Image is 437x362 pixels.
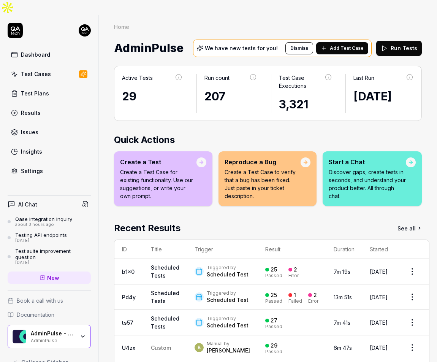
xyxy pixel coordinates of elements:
[334,345,352,351] time: 6m 47s
[326,240,362,259] th: Duration
[21,70,51,78] div: Test Cases
[122,294,136,300] a: Pd4y
[207,296,249,304] div: Scheduled Test
[207,265,249,271] div: Triggered by
[31,330,75,337] div: AdminPulse - 0475.384.429
[114,133,422,147] h2: Quick Actions
[122,74,153,82] div: Active Tests
[207,271,249,278] div: Scheduled Test
[8,105,91,120] a: Results
[279,96,332,113] div: 3,321
[271,292,277,298] div: 25
[204,88,257,105] div: 207
[8,325,91,348] button: AdminPulse - 0475.384.429 LogoAdminPulse - 0475.384.429AdminPulse
[370,319,388,326] time: [DATE]
[330,45,364,52] span: Add Test Case
[15,222,72,227] div: about 3 hours ago
[271,266,277,273] div: 25
[265,273,282,278] div: Passed
[21,167,43,175] div: Settings
[15,238,67,243] div: [DATE]
[225,157,301,167] div: Reproduce a Bug
[31,337,75,343] div: AdminPulse
[122,88,183,105] div: 29
[15,248,91,260] div: Test suite improvement question
[17,311,54,319] span: Documentation
[13,330,26,343] img: AdminPulse - 0475.384.429 Logo
[8,297,91,305] a: Book a call with us
[313,292,317,298] div: 2
[122,345,135,351] a: U4zx
[8,67,91,81] a: Test Cases
[265,349,282,354] div: Passed
[285,42,313,54] button: Dismiss
[265,299,282,303] div: Passed
[122,268,135,275] a: b1x0
[15,260,91,265] div: [DATE]
[329,157,406,167] div: Start a Chat
[120,157,196,167] div: Create a Test
[8,86,91,101] a: Test Plans
[258,240,326,259] th: Result
[271,342,277,349] div: 29
[151,290,179,304] a: Scheduled Tests
[114,23,129,30] div: Home
[288,273,299,278] div: Error
[334,319,350,326] time: 7m 41s
[205,46,278,51] p: We have new tests for you!
[288,299,302,303] div: Failed
[8,47,91,62] a: Dashboard
[207,290,249,296] div: Triggered by
[329,168,406,200] p: Discover gaps, create tests in seconds, and understand your product better. All through chat.
[308,299,318,303] div: Error
[279,74,325,90] div: Test Case Executions
[15,216,72,222] div: Qase integration inquiry
[8,311,91,319] a: Documentation
[120,168,196,200] p: Create a Test Case for existing functionality. Use our suggestions, or write your own prompt.
[397,221,422,235] a: See all
[204,74,230,82] div: Run count
[207,316,249,322] div: Triggered by
[370,294,388,300] time: [DATE]
[265,324,282,329] div: Passed
[207,322,249,329] div: Scheduled Test
[353,74,374,82] div: Last Run
[207,347,250,354] div: [PERSON_NAME]
[151,264,179,279] a: Scheduled Tests
[151,345,171,351] span: Custom
[225,168,301,200] p: Create a Test Case to verify that a bug has been fixed. Just paste in your ticket description.
[8,125,91,140] a: Issues
[15,232,67,238] div: Testing API endpoints
[151,315,179,330] a: Scheduled Tests
[8,216,91,227] a: Qase integration inquiryabout 3 hours ago
[294,266,297,273] div: 2
[370,345,388,351] time: [DATE]
[8,232,91,243] a: Testing API endpoints[DATE]
[353,89,392,103] time: [DATE]
[18,200,37,208] h4: AI Chat
[207,341,250,347] div: Manual by
[114,38,184,58] span: AdminPulse
[114,240,143,259] th: ID
[143,240,187,259] th: Title
[376,41,422,56] button: Run Tests
[334,268,350,275] time: 7m 19s
[21,128,38,136] div: Issues
[271,317,277,324] div: 27
[294,292,296,298] div: 1
[17,297,63,305] span: Book a call with us
[8,271,91,284] a: New
[122,319,133,326] a: ts57
[79,24,91,37] img: 7ccf6c19-61ad-4a6c-8811-018b02a1b829.jpg
[362,240,396,259] th: Started
[187,240,258,259] th: Trigger
[316,42,368,54] button: Add Test Case
[114,221,180,235] h2: Recent Results
[21,148,42,156] div: Insights
[370,268,388,275] time: [DATE]
[21,109,41,117] div: Results
[21,51,50,59] div: Dashboard
[47,274,59,282] span: New
[195,343,204,352] span: B
[8,248,91,265] a: Test suite improvement question[DATE]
